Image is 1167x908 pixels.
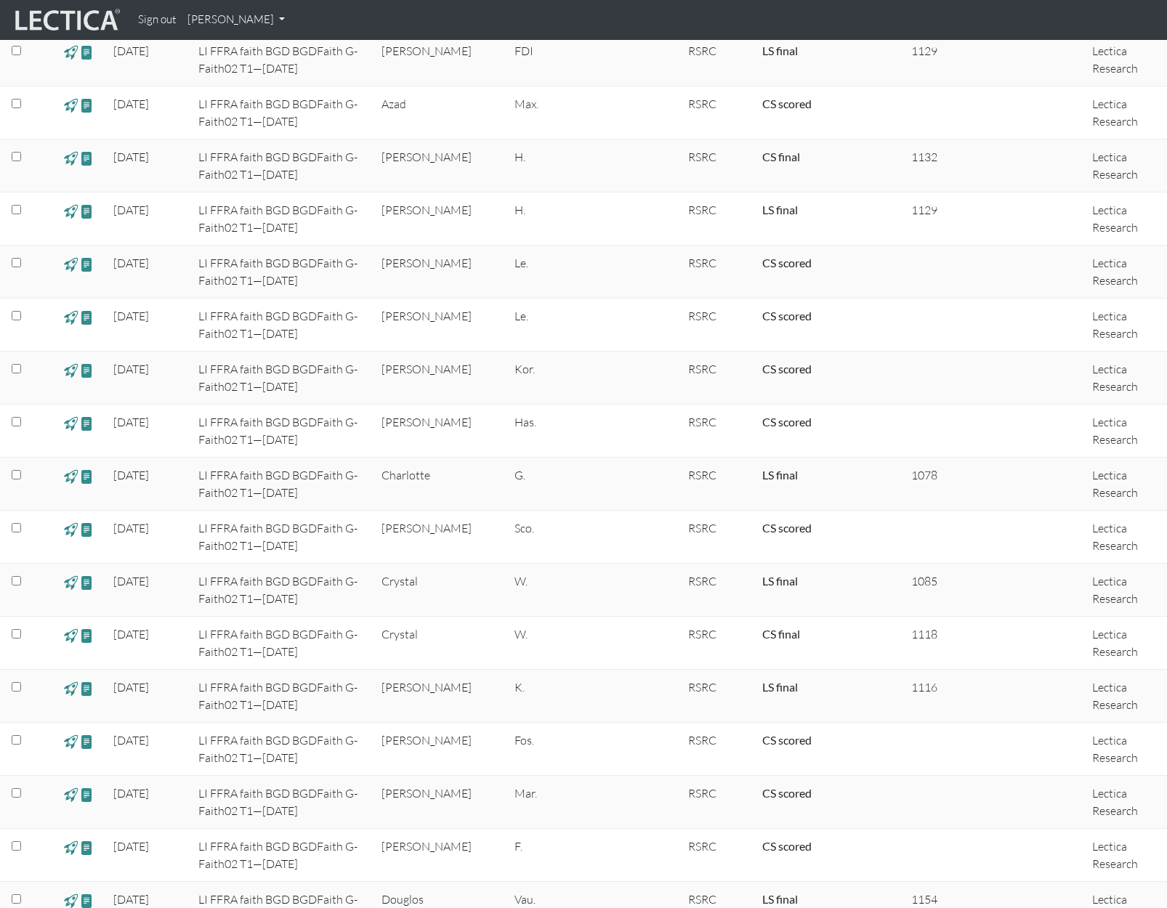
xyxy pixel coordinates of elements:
td: Kor. [506,352,615,405]
td: Lectica Research [1083,352,1167,405]
td: RSRC [679,670,754,723]
td: LI FFRA faith BGD BGDFaith G-Faith02 T1—[DATE] [190,511,373,564]
td: Lectica Research [1083,33,1167,86]
span: 1129 [911,203,937,217]
td: [PERSON_NAME] [373,33,506,86]
td: Azad [373,86,506,139]
span: view [80,44,94,60]
td: Lectica Research [1083,192,1167,246]
td: LI FFRA faith BGD BGDFaith G-Faith02 T1—[DATE] [190,139,373,192]
a: Completed = assessment has been completed; CS scored = assessment has been CLAS scored; LS scored... [762,892,798,906]
td: RSRC [679,246,754,299]
td: H. [506,139,615,192]
td: [DATE] [105,405,190,458]
span: view [80,574,94,591]
td: [DATE] [105,246,190,299]
td: FDI [506,33,615,86]
span: view [64,415,78,431]
td: [DATE] [105,458,190,511]
td: RSRC [679,139,754,192]
span: view [80,733,94,750]
td: Crystal [373,617,506,670]
td: F. [506,829,615,882]
span: view [80,839,94,856]
td: [DATE] [105,86,190,139]
td: [PERSON_NAME] [373,723,506,776]
td: [DATE] [105,299,190,352]
span: view [64,733,78,750]
span: 1132 [911,150,937,164]
img: lecticalive [12,7,121,34]
span: view [64,44,78,60]
td: Lectica Research [1083,564,1167,617]
td: LI FFRA faith BGD BGDFaith G-Faith02 T1—[DATE] [190,405,373,458]
td: RSRC [679,617,754,670]
span: view [64,839,78,856]
td: Lectica Research [1083,723,1167,776]
a: [PERSON_NAME] [182,6,291,34]
td: [DATE] [105,829,190,882]
td: LI FFRA faith BGD BGDFaith G-Faith02 T1—[DATE] [190,192,373,246]
td: LI FFRA faith BGD BGDFaith G-Faith02 T1—[DATE] [190,829,373,882]
td: Lectica Research [1083,829,1167,882]
td: Lectica Research [1083,405,1167,458]
a: Completed = assessment has been completed; CS scored = assessment has been CLAS scored; LS scored... [762,415,812,429]
span: view [80,256,94,272]
span: view [64,574,78,591]
td: Lectica Research [1083,670,1167,723]
td: [PERSON_NAME] [373,299,506,352]
a: Completed = assessment has been completed; CS scored = assessment has been CLAS scored; LS scored... [762,97,812,110]
td: [PERSON_NAME] [373,829,506,882]
td: K. [506,670,615,723]
td: Lectica Research [1083,776,1167,829]
td: [DATE] [105,192,190,246]
td: RSRC [679,352,754,405]
td: Lectica Research [1083,617,1167,670]
td: LI FFRA faith BGD BGDFaith G-Faith02 T1—[DATE] [190,564,373,617]
td: LI FFRA faith BGD BGDFaith G-Faith02 T1—[DATE] [190,776,373,829]
td: RSRC [679,776,754,829]
td: Lectica Research [1083,458,1167,511]
td: [PERSON_NAME] [373,352,506,405]
span: view [64,150,78,166]
span: 1118 [911,627,937,641]
td: Le. [506,246,615,299]
span: view [64,680,78,697]
td: Le. [506,299,615,352]
a: Completed = assessment has been completed; CS scored = assessment has been CLAS scored; LS scored... [762,203,798,216]
td: [DATE] [105,33,190,86]
td: W. [506,617,615,670]
a: Completed = assessment has been completed; CS scored = assessment has been CLAS scored; LS scored... [762,521,812,535]
td: RSRC [679,299,754,352]
td: RSRC [679,405,754,458]
a: Completed = assessment has been completed; CS scored = assessment has been CLAS scored; LS scored... [762,362,812,376]
td: LI FFRA faith BGD BGDFaith G-Faith02 T1—[DATE] [190,617,373,670]
span: view [80,97,94,113]
td: [PERSON_NAME] [373,139,506,192]
td: [DATE] [105,139,190,192]
td: RSRC [679,723,754,776]
span: view [80,203,94,219]
span: 1129 [911,44,937,58]
td: [PERSON_NAME] [373,511,506,564]
span: view [64,97,78,113]
a: Completed = assessment has been completed; CS scored = assessment has been CLAS scored; LS scored... [762,468,798,482]
td: Lectica Research [1083,511,1167,564]
td: Lectica Research [1083,86,1167,139]
span: 1154 [911,892,937,907]
td: Charlotte [373,458,506,511]
td: [PERSON_NAME] [373,192,506,246]
a: Completed = assessment has been completed; CS scored = assessment has been CLAS scored; LS scored... [762,627,800,641]
span: view [80,468,94,485]
td: [DATE] [105,352,190,405]
td: RSRC [679,192,754,246]
a: Sign out [132,6,182,34]
td: LI FFRA faith BGD BGDFaith G-Faith02 T1—[DATE] [190,723,373,776]
span: 1078 [911,468,937,482]
span: view [80,309,94,325]
span: view [64,309,78,325]
td: LI FFRA faith BGD BGDFaith G-Faith02 T1—[DATE] [190,86,373,139]
td: [DATE] [105,564,190,617]
a: Completed = assessment has been completed; CS scored = assessment has been CLAS scored; LS scored... [762,733,812,747]
td: Lectica Research [1083,139,1167,192]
